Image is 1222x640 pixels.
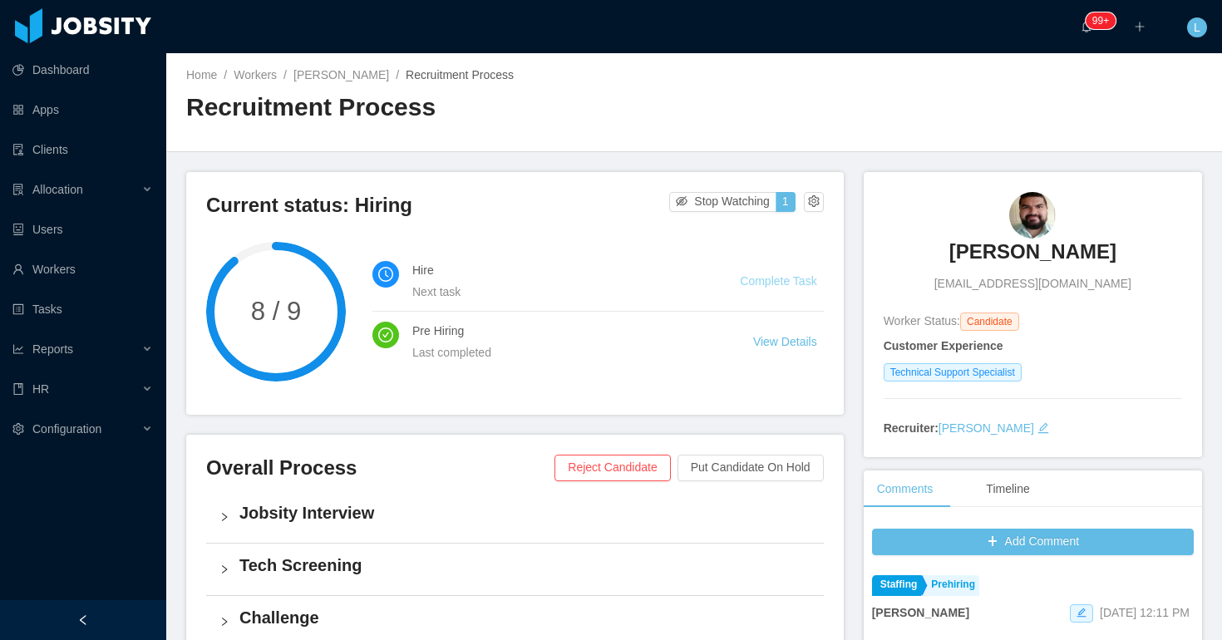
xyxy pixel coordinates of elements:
strong: Customer Experience [884,339,1003,352]
i: icon: right [219,564,229,574]
img: e4b366cc-74c6-41dd-9d1c-94d3f728e72f_68bf3764c4f9f-90w.png [1009,192,1056,239]
a: [PERSON_NAME] [939,421,1034,435]
a: Prehiring [923,575,979,596]
i: icon: line-chart [12,343,24,355]
div: Last completed [412,343,713,362]
span: Candidate [960,313,1019,331]
button: 1 [776,192,796,212]
div: Next task [412,283,700,301]
div: Timeline [973,470,1042,508]
a: [PERSON_NAME] [293,68,389,81]
h4: Jobsity Interview [239,501,811,524]
div: icon: rightTech Screening [206,544,824,595]
button: icon: setting [804,192,824,212]
i: icon: right [219,617,229,627]
div: icon: rightJobsity Interview [206,491,824,543]
span: Configuration [32,422,101,436]
i: icon: bell [1081,21,1092,32]
sup: 2131 [1086,12,1116,29]
a: icon: profileTasks [12,293,153,326]
span: Technical Support Specialist [884,363,1022,382]
span: / [396,68,399,81]
i: icon: setting [12,423,24,435]
button: icon: plusAdd Comment [872,529,1194,555]
button: Put Candidate On Hold [678,455,824,481]
strong: Recruiter: [884,421,939,435]
a: Staffing [872,575,922,596]
a: View Details [753,335,817,348]
span: Reports [32,342,73,356]
h3: [PERSON_NAME] [949,239,1116,265]
i: icon: clock-circle [378,267,393,282]
span: 8 / 9 [206,298,346,324]
a: icon: auditClients [12,133,153,166]
a: Complete Task [740,274,816,288]
strong: [PERSON_NAME] [872,606,969,619]
a: Home [186,68,217,81]
span: / [224,68,227,81]
a: icon: appstoreApps [12,93,153,126]
i: icon: solution [12,184,24,195]
h4: Tech Screening [239,554,811,577]
span: Worker Status: [884,314,960,327]
div: Comments [864,470,947,508]
a: Workers [234,68,277,81]
h4: Pre Hiring [412,322,713,340]
span: [EMAIL_ADDRESS][DOMAIN_NAME] [934,275,1131,293]
a: icon: pie-chartDashboard [12,53,153,86]
i: icon: book [12,383,24,395]
span: Recruitment Process [406,68,514,81]
a: icon: robotUsers [12,213,153,246]
i: icon: edit [1037,422,1049,434]
button: Reject Candidate [554,455,670,481]
span: Allocation [32,183,83,196]
button: icon: eye-invisibleStop Watching [669,192,776,212]
h2: Recruitment Process [186,91,694,125]
h4: Hire [412,261,700,279]
h3: Current status: Hiring [206,192,669,219]
i: icon: edit [1077,608,1086,618]
span: [DATE] 12:11 PM [1100,606,1190,619]
span: / [283,68,287,81]
span: L [1194,17,1200,37]
i: icon: check-circle [378,327,393,342]
span: HR [32,382,49,396]
h4: Challenge [239,606,811,629]
a: [PERSON_NAME] [949,239,1116,275]
a: icon: userWorkers [12,253,153,286]
h3: Overall Process [206,455,554,481]
i: icon: plus [1134,21,1146,32]
i: icon: right [219,512,229,522]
